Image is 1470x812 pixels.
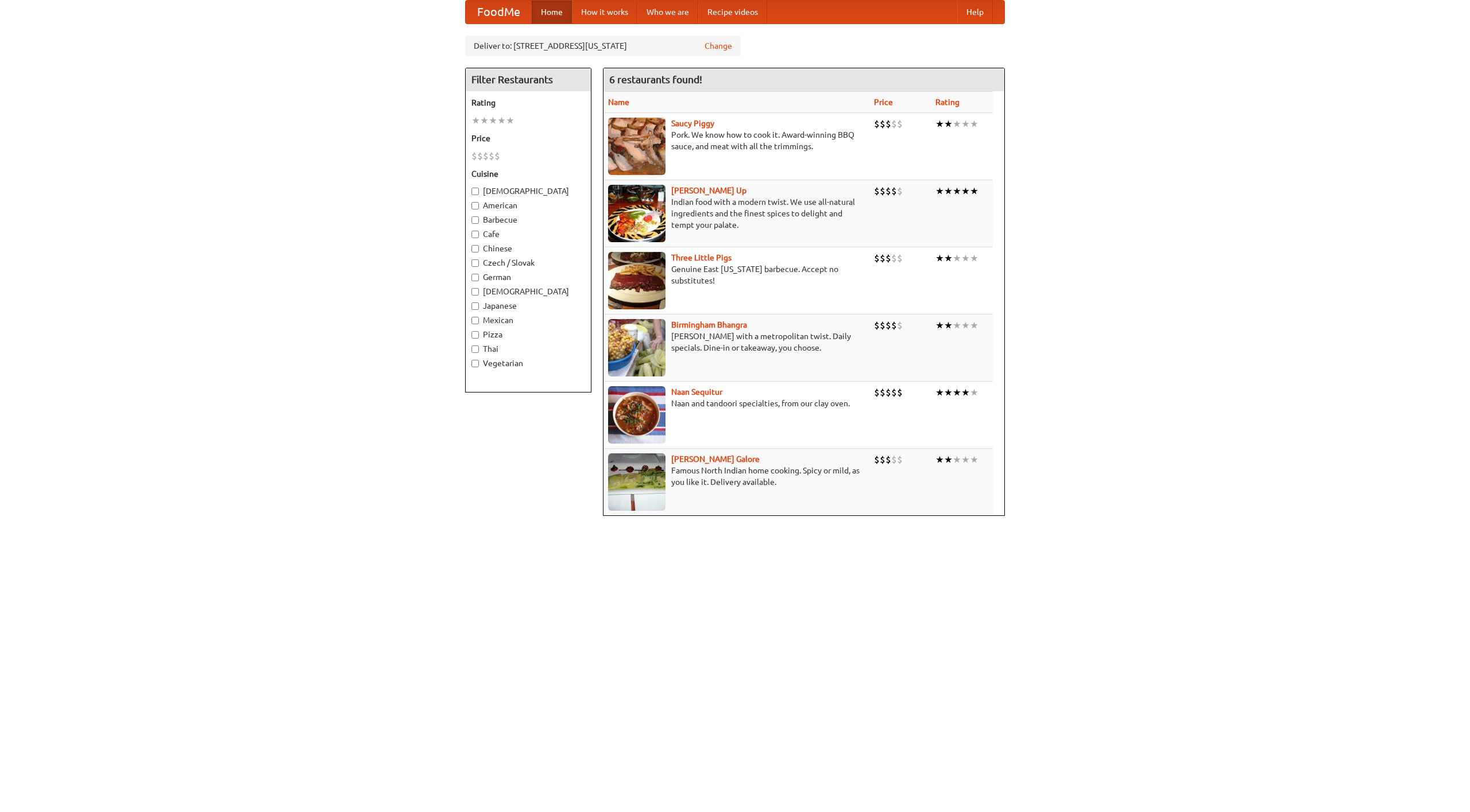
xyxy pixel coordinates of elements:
[891,118,897,130] li: $
[471,274,479,281] input: German
[471,288,479,296] input: [DEMOGRAPHIC_DATA]
[944,252,953,265] li: ★
[483,150,489,162] li: $
[897,118,903,130] li: $
[891,386,897,399] li: $
[880,319,885,332] li: $
[961,453,970,466] li: ★
[874,319,880,332] li: $
[935,252,944,265] li: ★
[506,114,514,127] li: ★
[471,302,479,310] input: Japanese
[572,1,637,24] a: How it works
[471,329,585,340] label: Pizza
[471,300,585,312] label: Japanese
[471,360,479,367] input: Vegetarian
[471,168,585,180] h5: Cuisine
[885,319,891,332] li: $
[891,252,897,265] li: $
[874,453,880,466] li: $
[944,185,953,197] li: ★
[471,257,585,269] label: Czech / Slovak
[891,453,897,466] li: $
[471,228,585,240] label: Cafe
[698,1,767,24] a: Recipe videos
[608,453,666,511] img: currygalore.jpg
[874,185,880,197] li: $
[880,386,885,399] li: $
[471,114,480,127] li: ★
[897,386,903,399] li: $
[961,118,970,130] li: ★
[608,386,666,444] img: naansequitur.jpg
[471,202,479,209] input: American
[471,245,479,252] input: Chinese
[471,185,585,197] label: [DEMOGRAPHIC_DATA]
[671,320,747,329] b: Birmingham Bhangra
[471,317,479,324] input: Mexican
[953,185,961,197] li: ★
[953,252,961,265] li: ★
[897,185,903,197] li: $
[935,98,960,107] a: Rating
[874,386,880,399] li: $
[957,1,993,24] a: Help
[953,118,961,130] li: ★
[608,98,629,107] a: Name
[465,36,741,56] div: Deliver to: [STREET_ADDRESS][US_STATE]
[885,252,891,265] li: $
[608,319,666,376] img: bhangra.jpg
[608,331,865,353] p: [PERSON_NAME] with a metropolitan twist. Daily specials. Dine-in or takeaway, you choose.
[897,319,903,332] li: $
[935,386,944,399] li: ★
[671,387,722,397] a: Naan Sequitur
[494,150,500,162] li: $
[608,465,865,488] p: Famous North Indian home cooking. Spicy or mild, as you like it. Delivery available.
[961,252,970,265] li: ★
[637,1,698,24] a: Who we are
[944,386,953,399] li: ★
[471,314,585,326] label: Mexican
[970,118,978,130] li: ★
[466,1,532,24] a: FoodMe
[471,188,479,195] input: [DEMOGRAPHIC_DATA]
[608,185,666,242] img: curryup.jpg
[471,331,479,339] input: Pizza
[880,252,885,265] li: $
[935,118,944,130] li: ★
[671,253,732,262] a: Three Little Pigs
[961,386,970,399] li: ★
[471,243,585,254] label: Chinese
[961,185,970,197] li: ★
[671,454,760,464] a: [PERSON_NAME] Galore
[471,216,479,224] input: Barbecue
[466,68,591,91] h4: Filter Restaurants
[897,252,903,265] li: $
[935,185,944,197] li: ★
[471,271,585,283] label: German
[608,398,865,409] p: Naan and tandoori specialties, from our clay oven.
[671,119,714,128] a: Saucy Piggy
[471,259,479,267] input: Czech / Slovak
[874,252,880,265] li: $
[471,286,585,297] label: [DEMOGRAPHIC_DATA]
[489,114,497,127] li: ★
[891,319,897,332] li: $
[970,252,978,265] li: ★
[953,319,961,332] li: ★
[935,453,944,466] li: ★
[477,150,483,162] li: $
[671,186,746,195] b: [PERSON_NAME] Up
[961,319,970,332] li: ★
[874,98,893,107] a: Price
[471,200,585,211] label: American
[705,40,732,52] a: Change
[471,345,479,353] input: Thai
[880,185,885,197] li: $
[885,386,891,399] li: $
[944,118,953,130] li: ★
